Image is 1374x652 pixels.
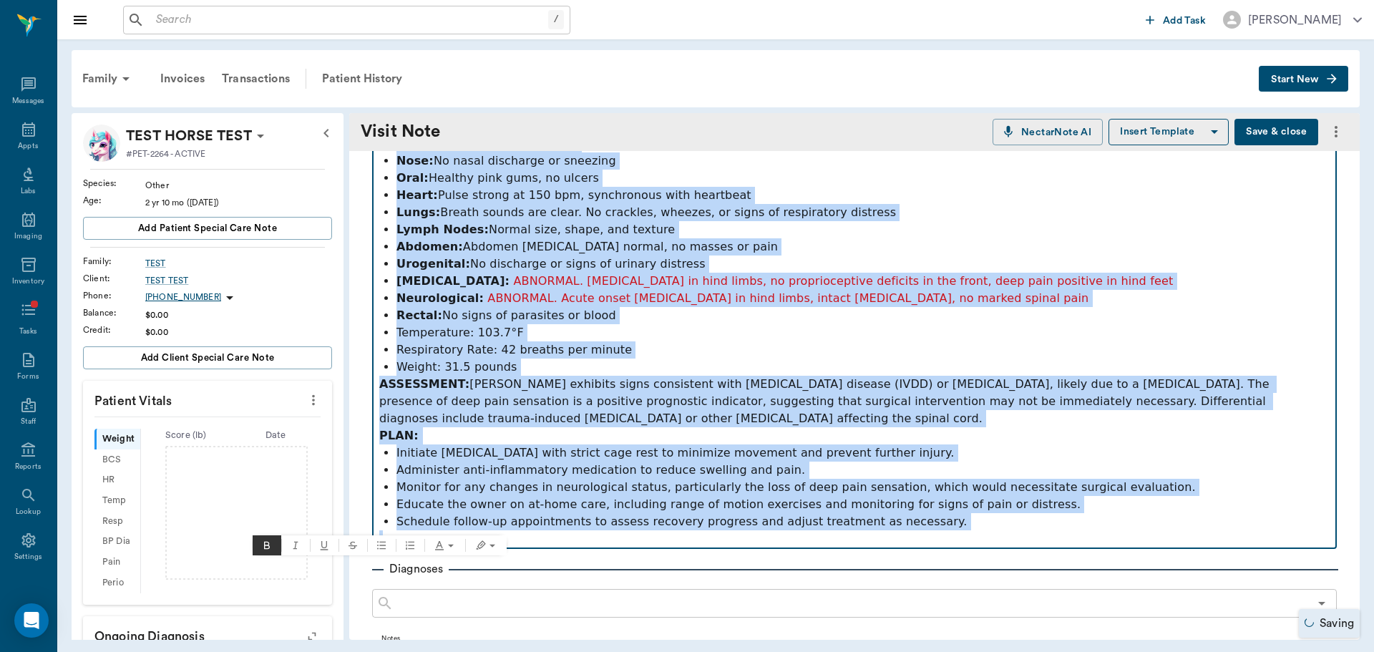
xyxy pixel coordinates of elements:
[253,535,281,555] span: Bold (⌃B)
[396,240,463,253] strong: Abdomen:
[1109,119,1229,145] button: Insert Template
[94,429,140,449] div: Weight
[396,152,1330,170] p: No nasal discharge or sneezing
[384,560,449,578] p: Diagnoses
[145,274,332,287] a: TEST TEST
[379,377,469,391] strong: ASSESSMENT:
[145,291,221,303] p: [PHONE_NUMBER]
[19,326,37,337] div: Tasks
[94,573,140,593] div: Perio
[66,6,94,34] button: Close drawer
[14,231,42,242] div: Imaging
[14,603,49,638] div: Open Intercom Messenger
[513,274,1173,288] span: ABNORMAL. [MEDICAL_DATA] in hind limbs, no proprioceptive deficits in the front, deep pain positi...
[14,552,43,563] div: Settings
[230,429,321,442] div: Date
[425,535,465,555] button: Text color
[152,62,213,96] a: Invoices
[379,376,1330,427] p: [PERSON_NAME] exhibits signs consistent with [MEDICAL_DATA] disease (IVDD) or [MEDICAL_DATA], lik...
[396,535,424,555] button: Ordered list
[18,141,38,152] div: Appts
[338,535,367,555] span: Strikethrough (⌃D)
[367,535,396,555] span: Bulleted list (⌃⇧8)
[83,255,145,268] div: Family :
[1140,6,1212,33] button: Add Task
[83,125,120,162] img: Profile Image
[83,616,332,652] p: Ongoing diagnosis
[361,119,468,145] div: Visit Note
[141,350,275,366] span: Add client Special Care Note
[396,204,1330,221] p: Breath sounds are clear. No crackles, wheezes, or signs of respiratory distress
[74,62,143,96] div: Family
[396,496,1330,513] p: Educate the owner on at-home care, including range of motion exercises and monitoring for signs o...
[83,272,145,285] div: Client :
[396,291,484,305] strong: Neurological:
[145,196,332,209] div: 2 yr 10 mo ([DATE])
[396,444,1330,462] p: Initiate [MEDICAL_DATA] with strict cage rest to minimize movement and prevent further injury.
[396,256,1330,273] p: No discharge or signs of urinary distress
[338,535,367,555] button: Strikethrough
[145,308,332,321] div: $0.00
[94,532,140,553] div: BP Dia
[396,238,1330,256] p: Abdomen [MEDICAL_DATA] normal, no masses or pain
[126,125,252,147] p: TEST HORSE TEST
[253,535,281,555] button: Bold
[367,535,396,555] button: Bulleted list
[150,10,548,30] input: Search
[310,535,338,555] span: Underline (⌃U)
[12,276,44,287] div: Inventory
[141,429,231,442] div: Score ( lb )
[15,462,42,472] div: Reports
[94,552,140,573] div: Pain
[1212,6,1373,33] button: [PERSON_NAME]
[396,324,1330,341] p: Temperature: 103.7°F
[281,535,310,555] span: Italic (⌃I)
[94,511,140,532] div: Resp
[396,341,1330,359] p: Respiratory Rate: 42 breaths per minute
[487,291,1088,305] span: ABNORMAL. Acute onset [MEDICAL_DATA] in hind limbs, intact [MEDICAL_DATA], no marked spinal pain
[396,188,438,202] strong: Heart:
[21,417,36,427] div: Staff
[1248,11,1342,29] div: [PERSON_NAME]
[396,274,510,288] strong: [MEDICAL_DATA]:
[396,513,1330,530] p: Schedule follow-up appointments to assess recovery progress and adjust treatment as necessary.
[993,119,1103,145] button: NectarNote AI
[396,187,1330,204] p: Pulse strong at 150 bpm, synchronous with heartbeat
[381,633,401,643] label: Notes
[138,220,277,236] span: Add patient Special Care Note
[145,179,332,192] div: Other
[548,10,564,29] div: /
[83,289,145,302] div: Phone :
[396,479,1330,496] p: Monitor for any changes in neurological status, particularly the loss of deep pain sensation, whi...
[396,307,1330,324] p: No signs of parasites or blood
[94,449,140,470] div: BCS
[145,257,332,270] a: TEST
[396,205,440,219] strong: Lungs:
[83,381,332,417] p: Patient Vitals
[396,171,429,185] strong: Oral:
[16,507,41,517] div: Lookup
[145,326,332,339] div: $0.00
[126,147,205,160] p: #PET-2264 - ACTIVE
[21,186,36,197] div: Labs
[94,470,140,491] div: HR
[1312,593,1332,613] button: Open
[83,177,145,190] div: Species :
[213,62,298,96] a: Transactions
[396,535,424,555] span: Ordered list (⌃⇧9)
[83,306,145,319] div: Balance :
[313,62,411,96] a: Patient History
[396,359,1330,376] p: Weight: 31.5 pounds
[302,388,325,412] button: more
[379,429,419,442] strong: PLAN:
[396,257,470,271] strong: Urogenital:
[1324,120,1348,144] button: more
[83,194,145,207] div: Age :
[1234,119,1318,145] button: Save & close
